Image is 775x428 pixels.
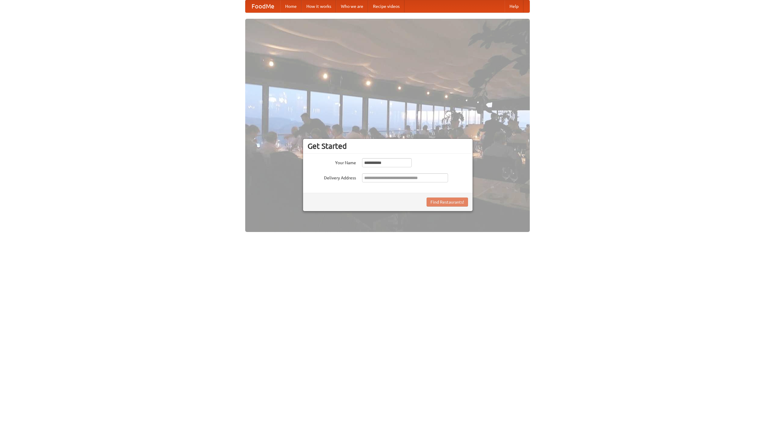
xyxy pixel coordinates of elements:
label: Your Name [308,158,356,166]
a: Who we are [336,0,368,12]
a: FoodMe [246,0,280,12]
h3: Get Started [308,142,468,151]
a: Home [280,0,302,12]
a: How it works [302,0,336,12]
button: Find Restaurants! [427,198,468,207]
a: Recipe videos [368,0,404,12]
label: Delivery Address [308,173,356,181]
a: Help [505,0,523,12]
